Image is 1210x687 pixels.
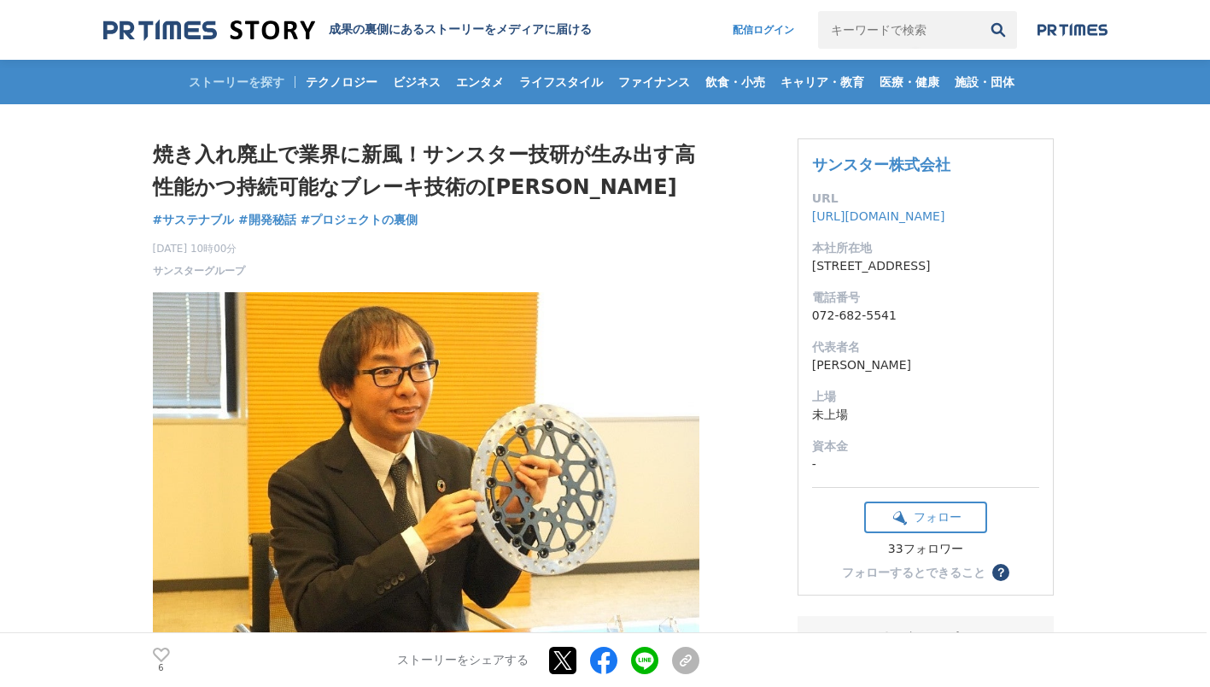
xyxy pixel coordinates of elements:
[948,74,1021,90] span: 施設・団体
[153,138,699,204] h1: 焼き入れ廃止で業界に新風！サンスター技研が生み出す高性能かつ持続可能なブレーキ技術の[PERSON_NAME]
[103,19,592,42] a: 成果の裏側にあるストーリーをメディアに届ける 成果の裏側にあるストーリーをメディアに届ける
[386,60,447,104] a: ビジネス
[153,664,170,672] p: 6
[1038,23,1108,37] img: prtimes
[992,564,1009,581] button: ？
[812,338,1039,356] dt: 代表者名
[299,60,384,104] a: テクノロジー
[818,11,979,49] input: キーワードで検索
[995,567,1007,578] span: ？
[812,239,1039,257] dt: 本社所在地
[812,257,1039,275] dd: [STREET_ADDRESS]
[397,653,529,668] p: ストーリーをシェアする
[873,74,946,90] span: 医療・健康
[699,60,772,104] a: 飲食・小売
[238,211,296,229] a: #開発秘話
[812,307,1039,325] dd: 072-682-5541
[774,74,871,90] span: キャリア・教育
[329,22,592,38] h2: 成果の裏側にあるストーリーをメディアに届ける
[812,406,1039,424] dd: 未上場
[301,211,418,229] a: #プロジェクトの裏側
[449,60,511,104] a: エンタメ
[611,74,697,90] span: ファイナンス
[812,190,1039,208] dt: URL
[611,60,697,104] a: ファイナンス
[948,60,1021,104] a: 施設・団体
[812,388,1039,406] dt: 上場
[812,289,1039,307] dt: 電話番号
[449,74,511,90] span: エンタメ
[699,74,772,90] span: 飲食・小売
[301,212,418,227] span: #プロジェクトの裏側
[153,241,245,256] span: [DATE] 10時00分
[512,60,610,104] a: ライフスタイル
[812,156,950,173] a: サンスター株式会社
[864,542,987,557] div: 33フォロワー
[153,212,235,227] span: #サステナブル
[811,630,1040,650] div: メディア問い合わせ先
[979,11,1017,49] button: 検索
[812,437,1039,455] dt: 資本金
[873,60,946,104] a: 医療・健康
[842,567,985,578] div: フォローするとできること
[299,74,384,90] span: テクノロジー
[716,11,811,49] a: 配信ログイン
[812,455,1039,473] dd: -
[386,74,447,90] span: ビジネス
[812,356,1039,374] dd: [PERSON_NAME]
[153,211,235,229] a: #サステナブル
[812,209,945,223] a: [URL][DOMAIN_NAME]
[103,19,315,42] img: 成果の裏側にあるストーリーをメディアに届ける
[512,74,610,90] span: ライフスタイル
[774,60,871,104] a: キャリア・教育
[864,502,987,533] button: フォロー
[238,212,296,227] span: #開発秘話
[153,263,245,279] a: サンスターグループ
